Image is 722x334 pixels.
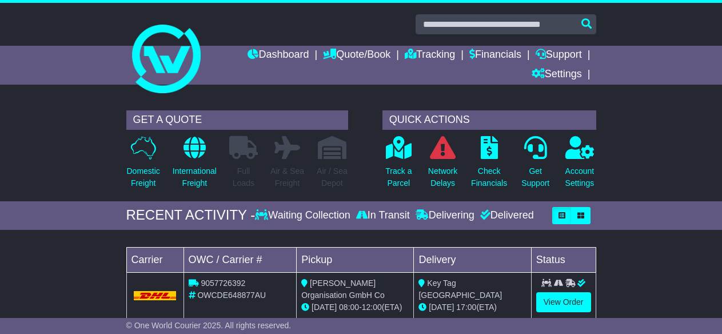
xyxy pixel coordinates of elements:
p: Domestic Freight [127,165,160,189]
div: Waiting Collection [255,209,353,222]
p: Track a Parcel [385,165,412,189]
a: DomesticFreight [126,136,161,196]
span: 08:00 [339,303,359,312]
span: 17:00 [456,303,476,312]
div: Delivered [477,209,534,222]
img: DHL.png [134,291,177,300]
span: OWCDE648877AU [197,291,266,300]
div: RECENT ACTIVITY - [126,207,256,224]
p: Get Support [521,165,549,189]
a: Dashboard [248,46,309,65]
p: International Freight [173,165,217,189]
div: Delivering [413,209,477,222]
a: Financials [469,46,521,65]
p: Account Settings [565,165,595,189]
a: Quote/Book [323,46,390,65]
span: 9057726392 [201,279,245,288]
a: View Order [536,292,591,312]
a: Track aParcel [385,136,412,196]
span: [DATE] [429,303,454,312]
div: (ETA) [418,301,526,313]
a: Settings [532,65,582,85]
span: [DATE] [312,303,337,312]
span: Key Tag [GEOGRAPHIC_DATA] [418,279,502,300]
span: © One World Courier 2025. All rights reserved. [126,321,292,330]
p: Air / Sea Depot [317,165,348,189]
a: Support [536,46,582,65]
a: Tracking [405,46,455,65]
div: GET A QUOTE [126,110,348,130]
span: [PERSON_NAME] Organisation GmbH Co [301,279,385,300]
p: Full Loads [229,165,258,189]
span: 12:00 [362,303,382,312]
td: Pickup [297,247,414,272]
p: Air & Sea Freight [270,165,304,189]
td: Carrier [126,247,184,272]
div: In Transit [353,209,413,222]
a: AccountSettings [565,136,595,196]
a: CheckFinancials [470,136,508,196]
div: QUICK ACTIONS [382,110,596,130]
a: InternationalFreight [172,136,217,196]
a: GetSupport [521,136,550,196]
td: Status [531,247,596,272]
a: NetworkDelays [428,136,458,196]
p: Check Financials [471,165,507,189]
td: Delivery [414,247,531,272]
td: OWC / Carrier # [184,247,297,272]
p: Network Delays [428,165,457,189]
div: - (ETA) [301,301,409,313]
